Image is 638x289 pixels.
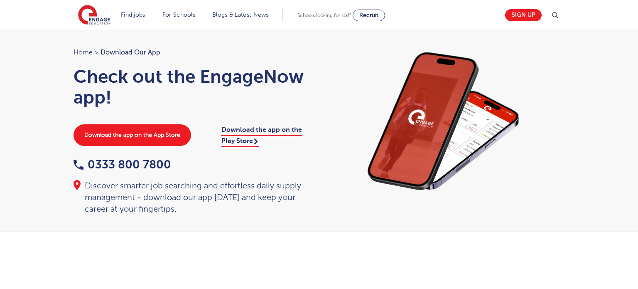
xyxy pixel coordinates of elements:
[359,12,378,18] span: Recruit
[74,66,311,108] h1: Check out the EngageNow app!
[353,10,385,21] a: Recruit
[74,49,93,56] a: Home
[221,126,302,147] a: Download the app on the Play Store
[74,47,311,58] nav: breadcrumb
[162,12,195,18] a: For Schools
[74,124,191,146] a: Download the app on the App Store
[121,12,145,18] a: Find jobs
[505,9,542,21] a: Sign up
[95,49,98,56] span: >
[74,158,171,171] a: 0333 800 7800
[78,5,110,26] img: Engage Education
[101,47,160,58] span: Download our app
[297,12,351,18] span: Schools looking for staff
[212,12,269,18] a: Blogs & Latest News
[74,180,311,215] div: Discover smarter job searching and effortless daily supply management - download our app [DATE] a...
